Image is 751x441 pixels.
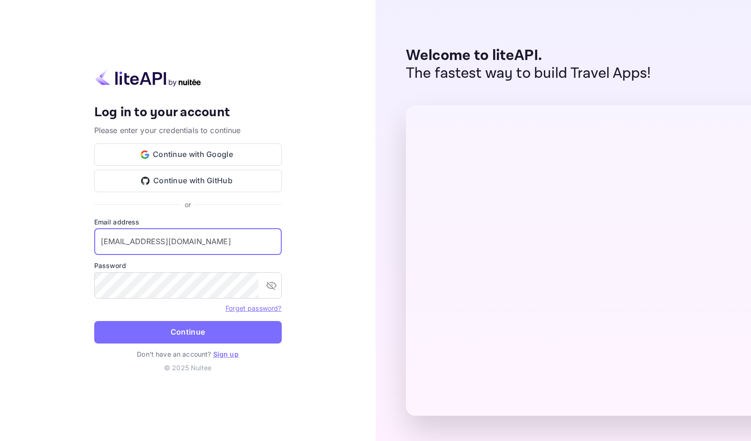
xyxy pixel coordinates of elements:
p: Don't have an account? [94,349,282,359]
p: or [185,200,191,209]
p: © 2025 Nuitee [94,363,282,373]
label: Password [94,261,282,270]
h4: Log in to your account [94,105,282,121]
p: Welcome to liteAPI. [406,47,651,65]
a: Forget password? [225,304,281,312]
a: Forget password? [225,303,281,313]
a: Sign up [213,350,239,358]
button: Continue with GitHub [94,170,282,192]
p: The fastest way to build Travel Apps! [406,65,651,82]
button: toggle password visibility [262,276,281,295]
p: Please enter your credentials to continue [94,125,282,136]
img: liteapi [94,68,202,87]
input: Enter your email address [94,229,282,255]
button: Continue [94,321,282,344]
label: Email address [94,217,282,227]
button: Continue with Google [94,143,282,166]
